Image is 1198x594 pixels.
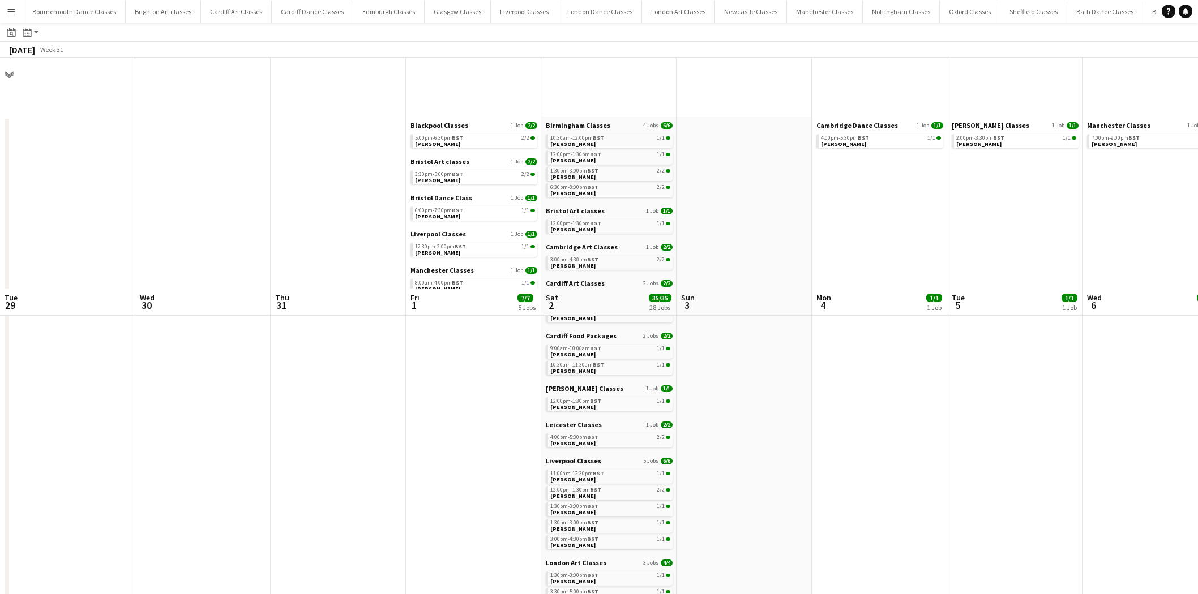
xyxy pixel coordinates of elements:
[657,257,665,262] span: 2/2
[936,136,941,140] span: 1/1
[550,398,601,404] span: 12:00pm-1:30pm
[546,206,605,215] span: Bristol Art classes
[546,420,602,429] span: Leicester Classes
[550,226,596,233] span: Rachael Smith
[649,294,671,302] span: 35/35
[643,458,658,464] span: 5 Jobs
[666,399,670,403] span: 1/1
[353,1,425,23] button: Edinburgh Classes
[550,573,598,578] span: 1:30pm-3:00pm
[657,184,665,190] span: 2/2
[3,299,18,312] span: 29
[452,170,463,178] span: BST
[550,434,598,440] span: 4:00pm-5:30pm
[587,433,598,441] span: BST
[550,219,670,233] a: 12:00pm-1:30pmBST1/1[PERSON_NAME]
[410,266,474,274] span: Manchester Classes
[1087,292,1102,303] span: Wed
[9,44,35,55] div: [DATE]
[666,153,670,156] span: 1/1
[550,184,598,190] span: 6:30pm-8:00pm
[926,294,942,302] span: 1/1
[415,243,535,256] a: 12:30pm-2:00pmBST1/1[PERSON_NAME]
[550,362,604,368] span: 10:30am-11:30am
[646,385,658,392] span: 1 Job
[1000,1,1067,23] button: Sheffield Classes
[816,121,943,130] a: Cambridge Dance Classes1 Job1/1
[550,578,596,585] span: Kayleigh Henry
[550,486,670,499] a: 12:00pm-1:30pmBST2/2[PERSON_NAME]
[415,280,463,286] span: 8:00am-4:00pm
[415,206,535,219] a: 6:00pm-7:30pmBST1/1[PERSON_NAME]
[550,525,596,532] span: Francesca Wilkinson
[550,140,596,148] span: Lindsey Pierce
[821,135,869,141] span: 4:00pm-5:30pm
[666,222,670,225] span: 1/1
[415,170,535,183] a: 3:30pm-5:00pmBST2/2[PERSON_NAME]
[590,150,601,158] span: BST
[657,398,665,404] span: 1/1
[415,171,463,177] span: 3:30pm-5:00pm
[410,230,537,266] div: Liverpool Classes1 Job1/112:30pm-2:00pmBST1/1[PERSON_NAME]
[525,267,537,274] span: 1/1
[546,384,673,420] div: [PERSON_NAME] Classes1 Job1/112:00pm-1:30pmBST1/1[PERSON_NAME]
[1052,122,1064,129] span: 1 Job
[715,1,787,23] button: Newcastle Classes
[666,363,670,367] span: 1/1
[657,152,665,157] span: 1/1
[550,257,598,262] span: 3:00pm-4:30pm
[546,332,673,384] div: Cardiff Food Packages2 Jobs2/29:00am-10:00amBST1/1[PERSON_NAME]10:30am-11:30amBST1/1[PERSON_NAME]
[550,351,596,358] span: Freddie Smart
[410,230,466,238] span: Liverpool Classes
[679,299,695,312] span: 3
[1067,122,1079,129] span: 1/1
[546,292,558,303] span: Sat
[550,471,604,476] span: 11:00am-12:30pm
[657,536,665,542] span: 1/1
[657,573,665,578] span: 1/1
[550,476,596,483] span: Kelly Lippett
[491,1,558,23] button: Liverpool Classes
[546,558,606,567] span: London Art Classes
[593,134,604,141] span: BST
[550,433,670,446] a: 4:00pm-5:30pmBST2/2[PERSON_NAME]
[657,503,665,509] span: 1/1
[657,135,665,141] span: 1/1
[587,571,598,579] span: BST
[940,1,1000,23] button: Oxford Classes
[550,536,598,542] span: 3:00pm-4:30pm
[661,385,673,392] span: 1/1
[550,135,604,141] span: 10:30am-12:00pm
[661,280,673,287] span: 2/2
[646,244,658,251] span: 1 Job
[410,157,537,193] div: Bristol Art classes1 Job2/23:30pm-5:00pmBST2/2[PERSON_NAME]
[550,157,596,164] span: Stacey Walsham
[550,150,670,163] a: 12:00pm-1:30pmBST1/1[PERSON_NAME]
[550,403,596,411] span: Nia Owen
[661,122,673,129] span: 6/6
[37,45,66,54] span: Week 31
[550,190,596,197] span: Ridhi Agarwal
[546,558,673,567] a: London Art Classes3 Jobs4/4
[950,299,965,312] span: 5
[550,492,596,500] span: Molly Shepard
[525,122,537,129] span: 2/2
[550,440,596,447] span: Cameron Elder
[521,244,529,249] span: 1/1
[550,571,670,584] a: 1:30pm-3:00pmBST1/1[PERSON_NAME]
[646,208,658,214] span: 1 Job
[646,421,658,428] span: 1 Job
[415,135,463,141] span: 5:00pm-6:30pm
[666,574,670,577] span: 1/1
[550,470,670,483] a: 11:00am-12:30pmBST1/1[PERSON_NAME]
[550,183,670,196] a: 6:30pm-8:00pmBST2/2[PERSON_NAME]
[666,590,670,593] span: 1/1
[643,122,658,129] span: 4 Jobs
[550,262,596,269] span: Steven Miller
[550,345,670,358] a: 9:00am-10:00amBST1/1[PERSON_NAME]
[546,420,673,457] div: Leicester Classes1 Job2/24:00pm-5:30pmBST2/2[PERSON_NAME]
[593,470,604,477] span: BST
[415,244,466,249] span: 12:30pm-2:00pm
[410,266,537,274] a: Manchester Classes1 Job1/1
[138,299,155,312] span: 30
